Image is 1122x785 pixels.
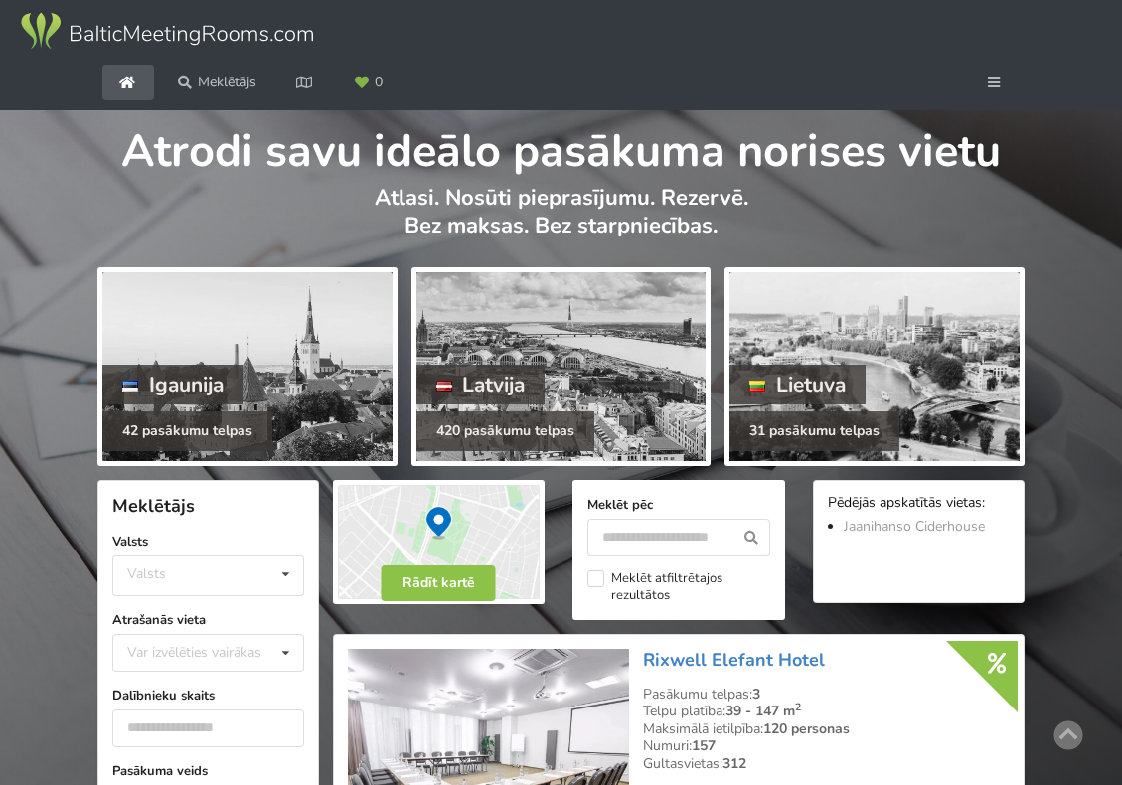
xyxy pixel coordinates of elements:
[722,754,746,773] strong: 312
[795,700,801,714] sup: 2
[416,365,546,404] div: Latvija
[18,11,316,52] img: Baltic Meeting Rooms
[164,65,270,100] a: Meklētājs
[643,686,1010,704] div: Pasākumu telpas:
[411,267,712,466] a: Latvija 420 pasākumu telpas
[729,411,899,451] div: 31 pasākumu telpas
[102,365,243,404] div: Igaunija
[692,736,716,755] strong: 157
[122,641,306,664] div: Var izvēlēties vairākas
[643,703,1010,720] div: Telpu platība:
[844,517,985,536] a: Jaanihanso Ciderhouse
[382,565,496,601] button: Rādīt kartē
[587,570,769,604] label: Meklēt atfiltrētajos rezultātos
[643,648,825,672] a: Rixwell Elefant Hotel
[333,480,545,605] img: Rādīt kartē
[112,761,304,781] label: Pasākuma veids
[643,737,1010,755] div: Numuri:
[112,610,304,630] label: Atrašanās vieta
[97,184,1025,260] p: Atlasi. Nosūti pieprasījumu. Rezervē. Bez maksas. Bez starpniecības.
[643,755,1010,773] div: Gultasvietas:
[729,365,866,404] div: Lietuva
[828,495,1010,514] div: Pēdējās apskatītās vietas:
[643,720,1010,738] div: Maksimālā ietilpība:
[752,685,760,704] strong: 3
[102,411,272,451] div: 42 pasākumu telpas
[416,411,594,451] div: 420 pasākumu telpas
[97,267,398,466] a: Igaunija 42 pasākumu telpas
[375,76,383,89] span: 0
[112,494,195,518] span: Meklētājs
[127,565,166,582] div: Valsts
[725,702,801,720] strong: 39 - 147 m
[97,110,1025,180] h1: Atrodi savu ideālo pasākuma norises vietu
[587,495,769,515] label: Meklēt pēc
[724,267,1025,466] a: Lietuva 31 pasākumu telpas
[112,686,304,706] label: Dalībnieku skaits
[763,719,850,738] strong: 120 personas
[112,532,304,551] label: Valsts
